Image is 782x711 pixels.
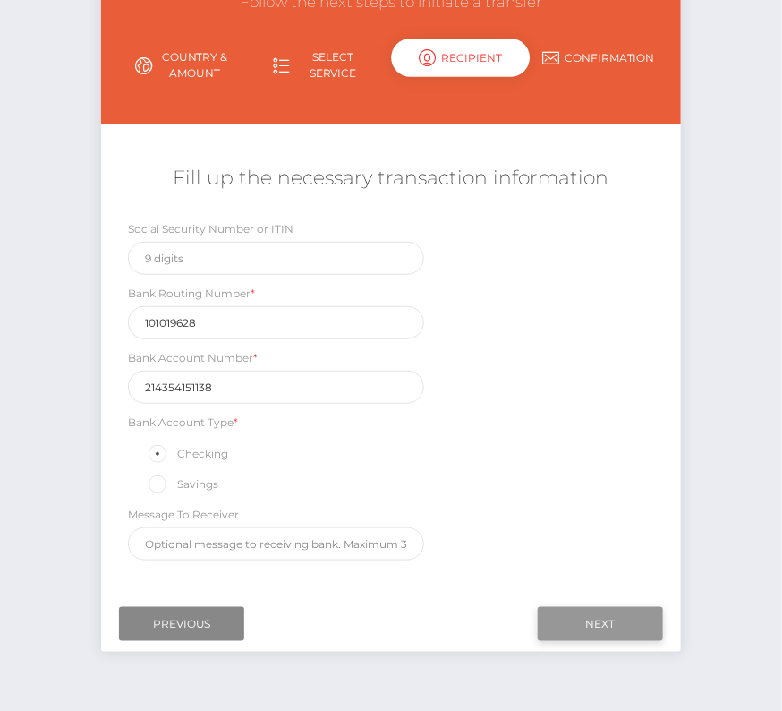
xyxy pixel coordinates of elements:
[128,221,293,237] label: Social Security Number or ITIN
[146,473,218,496] label: Savings
[530,42,668,73] a: Confirmation
[391,39,530,77] div: Recipient
[128,286,255,302] label: Bank Routing Number
[128,350,258,366] label: Bank Account Number
[128,527,424,561] input: Optional message to receiving bank. Maximum 35 characters
[128,507,239,523] label: Message To Receiver
[115,165,667,193] h5: Fill up the necessary transaction information
[128,415,238,431] label: Bank Account Type
[538,607,663,641] input: Next
[119,607,244,641] input: Previous
[252,42,391,89] a: Select Service
[128,242,424,275] input: 9 digits
[128,371,424,404] input: Only digits
[115,42,253,89] a: Country & Amount
[128,306,424,339] input: Only 9 digits
[146,442,228,466] label: Checking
